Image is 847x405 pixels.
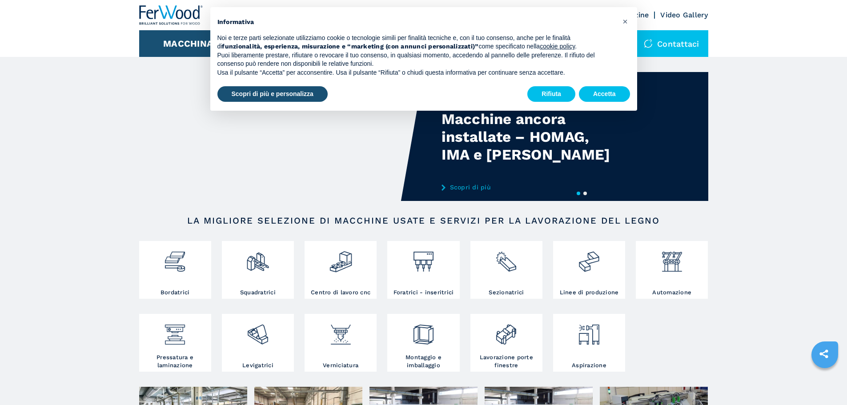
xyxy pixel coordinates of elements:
[527,86,575,102] button: Rifiuta
[139,72,424,201] video: Your browser does not support the video tag.
[139,241,211,299] a: Bordatrici
[635,30,708,57] div: Contattaci
[387,241,459,299] a: Foratrici - inseritrici
[442,184,616,191] a: Scopri di più
[644,39,653,48] img: Contattaci
[329,243,353,273] img: centro_di_lavoro_cnc_2.png
[660,11,708,19] a: Video Gallery
[246,316,269,346] img: levigatrici_2.png
[470,314,542,372] a: Lavorazione porte finestre
[560,289,619,297] h3: Linee di produzione
[809,365,840,398] iframe: Chat
[217,51,616,68] p: Puoi liberamente prestare, rifiutare o revocare il tuo consenso, in qualsiasi momento, accedendo ...
[222,43,478,50] strong: funzionalità, esperienza, misurazione e “marketing (con annunci personalizzati)”
[813,343,835,365] a: sharethis
[540,43,575,50] a: cookie policy
[579,86,630,102] button: Accetta
[412,316,435,346] img: montaggio_imballaggio_2.png
[305,241,377,299] a: Centro di lavoro cnc
[577,243,601,273] img: linee_di_produzione_2.png
[412,243,435,273] img: foratrici_inseritrici_2.png
[217,18,616,27] h2: Informativa
[139,314,211,372] a: Pressatura e laminazione
[168,215,680,226] h2: LA MIGLIORE SELEZIONE DI MACCHINE USATE E SERVIZI PER LA LAVORAZIONE DEL LEGNO
[553,241,625,299] a: Linee di produzione
[652,289,691,297] h3: Automazione
[163,316,187,346] img: pressa-strettoia.png
[323,361,358,369] h3: Verniciatura
[389,353,457,369] h3: Montaggio e imballaggio
[473,353,540,369] h3: Lavorazione porte finestre
[217,34,616,51] p: Noi e terze parti selezionate utilizziamo cookie o tecnologie simili per finalità tecniche e, con...
[305,314,377,372] a: Verniciatura
[222,241,294,299] a: Squadratrici
[217,86,328,102] button: Scopri di più e personalizza
[577,192,580,195] button: 1
[583,192,587,195] button: 2
[329,316,353,346] img: verniciatura_1.png
[311,289,370,297] h3: Centro di lavoro cnc
[240,289,276,297] h3: Squadratrici
[222,314,294,372] a: Levigatrici
[489,289,524,297] h3: Sezionatrici
[393,289,454,297] h3: Foratrici - inseritrici
[577,316,601,346] img: aspirazione_1.png
[163,38,222,49] button: Macchinari
[622,16,628,27] span: ×
[387,314,459,372] a: Montaggio e imballaggio
[494,316,518,346] img: lavorazione_porte_finestre_2.png
[141,353,209,369] h3: Pressatura e laminazione
[242,361,273,369] h3: Levigatrici
[618,14,633,28] button: Chiudi questa informativa
[139,5,203,25] img: Ferwood
[217,68,616,77] p: Usa il pulsante “Accetta” per acconsentire. Usa il pulsante “Rifiuta” o chiudi questa informativa...
[572,361,606,369] h3: Aspirazione
[163,243,187,273] img: bordatrici_1.png
[636,241,708,299] a: Automazione
[494,243,518,273] img: sezionatrici_2.png
[553,314,625,372] a: Aspirazione
[246,243,269,273] img: squadratrici_2.png
[161,289,190,297] h3: Bordatrici
[660,243,684,273] img: automazione.png
[470,241,542,299] a: Sezionatrici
